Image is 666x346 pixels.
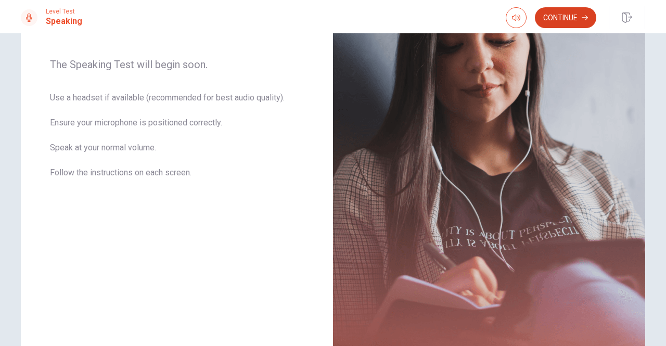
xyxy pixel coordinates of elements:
[50,58,304,71] span: The Speaking Test will begin soon.
[50,92,304,191] span: Use a headset if available (recommended for best audio quality). Ensure your microphone is positi...
[46,15,82,28] h1: Speaking
[46,8,82,15] span: Level Test
[535,7,596,28] button: Continue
